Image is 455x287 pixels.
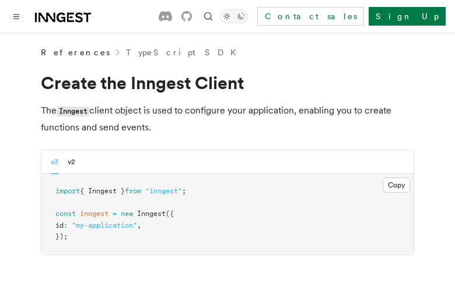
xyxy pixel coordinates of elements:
[41,102,414,136] p: The client object is used to configure your application, enabling you to create functions and sen...
[9,9,23,23] button: Toggle navigation
[80,187,125,195] span: { Inngest }
[145,187,182,195] span: "inngest"
[257,7,364,26] a: Contact sales
[220,9,248,23] button: Toggle dark mode
[55,221,64,229] span: id
[80,210,108,218] span: inngest
[68,150,75,174] button: v2
[41,72,414,93] h1: Create the Inngest Client
[41,47,110,58] span: References
[55,187,80,195] span: import
[126,47,243,58] a: TypeScript SDK
[113,210,117,218] span: =
[369,7,446,26] a: Sign Up
[51,150,58,174] button: v3
[55,210,76,218] span: const
[137,221,141,229] span: ,
[55,232,68,240] span: });
[125,187,141,195] span: from
[72,221,137,229] span: "my-application"
[57,107,89,116] code: Inngest
[383,178,410,193] button: Copy
[201,9,215,23] button: Find something...
[182,187,186,195] span: ;
[121,210,133,218] span: new
[64,221,68,229] span: :
[166,210,174,218] span: ({
[137,210,166,218] span: Inngest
